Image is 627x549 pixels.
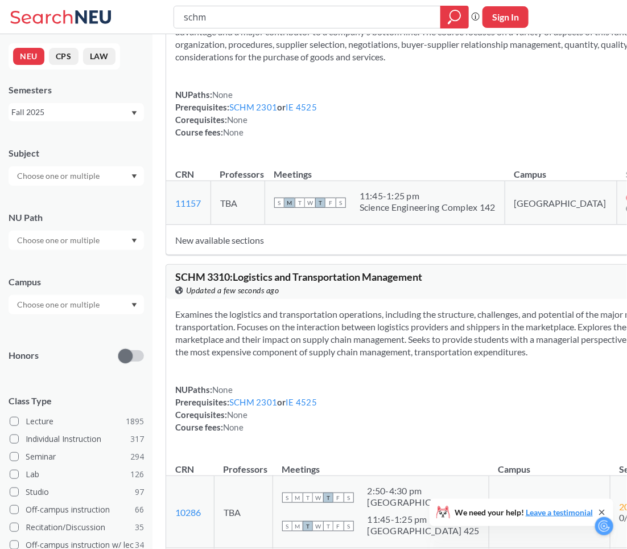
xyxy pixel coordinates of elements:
[229,397,277,407] a: SCHM 2301
[295,198,305,208] span: T
[9,166,144,186] div: Dropdown arrow
[175,168,194,181] div: CRN
[10,485,144,499] label: Studio
[526,507,593,517] a: Leave a testimonial
[448,9,461,25] svg: magnifying glass
[313,521,323,531] span: W
[227,114,247,125] span: None
[9,147,144,159] div: Subject
[344,521,354,531] span: S
[9,349,39,362] p: Honors
[10,414,144,429] label: Lecture
[344,493,354,503] span: S
[175,507,201,518] a: 10286
[10,520,144,535] label: Recitation/Discussion
[131,111,137,116] svg: Dropdown arrow
[130,450,144,463] span: 294
[223,422,244,432] span: None
[360,190,496,202] div: 11:45 - 1:25 pm
[9,395,144,407] span: Class Type
[273,452,489,476] th: Meetings
[368,525,480,536] div: [GEOGRAPHIC_DATA] 425
[303,493,313,503] span: T
[9,211,144,224] div: NU Path
[10,467,144,482] label: Lab
[305,198,315,208] span: W
[11,233,107,247] input: Choose one or multiple
[49,48,79,65] button: CPS
[505,181,617,225] td: [GEOGRAPHIC_DATA]
[282,493,292,503] span: S
[126,415,144,428] span: 1895
[131,174,137,179] svg: Dropdown arrow
[303,521,313,531] span: T
[135,486,144,498] span: 97
[131,303,137,308] svg: Dropdown arrow
[11,106,130,118] div: Fall 2025
[360,202,496,213] div: Science Engineering Complex 142
[323,521,333,531] span: T
[274,198,284,208] span: S
[175,198,201,208] a: 11157
[336,198,346,208] span: S
[9,84,144,96] div: Semesters
[214,452,273,476] th: Professors
[325,198,336,208] span: F
[440,6,469,28] div: magnifying glass
[214,476,273,548] td: TBA
[130,468,144,481] span: 126
[175,463,194,476] div: CRN
[135,503,144,516] span: 66
[505,157,617,181] th: Campus
[455,509,593,517] span: We need your help!
[368,485,480,497] div: 2:50 - 4:30 pm
[368,514,480,525] div: 11:45 - 1:25 pm
[9,231,144,250] div: Dropdown arrow
[286,102,317,112] a: IE 4525
[489,476,610,548] td: [GEOGRAPHIC_DATA]
[212,89,233,100] span: None
[186,284,279,297] span: Updated a few seconds ago
[10,502,144,517] label: Off-campus instruction
[333,493,344,503] span: F
[482,6,529,28] button: Sign In
[286,397,317,407] a: IE 4525
[11,169,107,183] input: Choose one or multiple
[227,409,247,420] span: None
[9,276,144,288] div: Campus
[368,497,480,508] div: [GEOGRAPHIC_DATA] 425
[211,181,265,225] td: TBA
[229,102,277,112] a: SCHM 2301
[489,452,610,476] th: Campus
[135,521,144,534] span: 35
[265,157,505,181] th: Meetings
[9,295,144,314] div: Dropdown arrow
[211,157,265,181] th: Professors
[175,383,317,433] div: NUPaths: Prerequisites: or Corequisites: Course fees:
[10,449,144,464] label: Seminar
[83,48,115,65] button: LAW
[175,271,422,283] span: SCHM 3310 : Logistics and Transportation Management
[131,239,137,243] svg: Dropdown arrow
[10,432,144,446] label: Individual Instruction
[284,198,295,208] span: M
[9,103,144,121] div: Fall 2025Dropdown arrow
[212,384,233,395] span: None
[13,48,44,65] button: NEU
[175,88,317,138] div: NUPaths: Prerequisites: or Corequisites: Course fees:
[315,198,325,208] span: T
[282,521,292,531] span: S
[223,127,244,137] span: None
[11,298,107,312] input: Choose one or multiple
[183,7,432,27] input: Class, professor, course number, "phrase"
[313,493,323,503] span: W
[323,493,333,503] span: T
[130,433,144,445] span: 317
[292,493,303,503] span: M
[292,521,303,531] span: M
[333,521,344,531] span: F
